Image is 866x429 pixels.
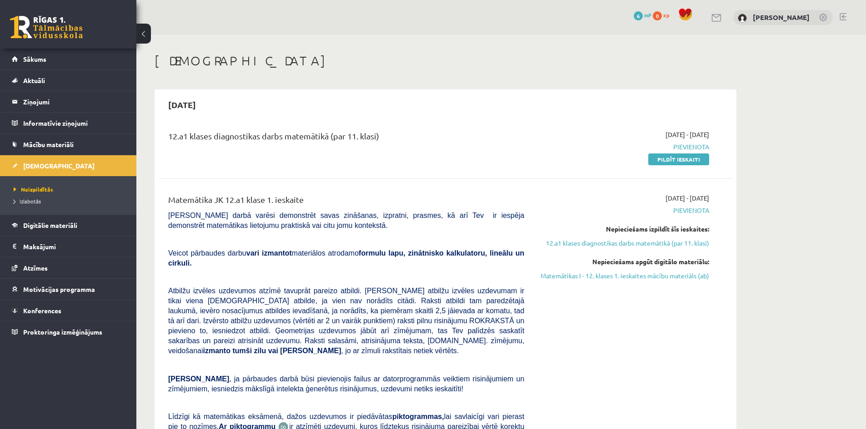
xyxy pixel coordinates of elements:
a: Izlabotās [14,197,127,205]
span: 0 [653,11,662,20]
span: Digitālie materiāli [23,221,77,229]
a: Ziņojumi [12,91,125,112]
span: Veicot pārbaudes darbu materiālos atrodamo [168,249,524,267]
a: Mācību materiāli [12,134,125,155]
div: Nepieciešams izpildīt šīs ieskaites: [538,224,709,234]
b: vari izmantot [246,249,292,257]
span: mP [644,11,651,19]
span: Neizpildītās [14,186,53,193]
a: [PERSON_NAME] [753,13,810,22]
b: izmanto [203,347,230,355]
span: 6 [634,11,643,20]
a: Proktoringa izmēģinājums [12,321,125,342]
h1: [DEMOGRAPHIC_DATA] [155,53,736,69]
span: Proktoringa izmēģinājums [23,328,102,336]
b: tumši zilu vai [PERSON_NAME] [232,347,341,355]
span: Sākums [23,55,46,63]
span: [DEMOGRAPHIC_DATA] [23,162,95,170]
span: [PERSON_NAME] darbā varēsi demonstrēt savas zināšanas, izpratni, prasmes, kā arī Tev ir iespēja d... [168,212,524,229]
span: [DATE] - [DATE] [666,193,709,203]
span: Izlabotās [14,197,41,205]
div: 12.a1 klases diagnostikas darbs matemātikā (par 11. klasi) [168,130,524,147]
span: Motivācijas programma [23,285,95,293]
span: Atbilžu izvēles uzdevumos atzīmē tavuprāt pareizo atbildi. [PERSON_NAME] atbilžu izvēles uzdevuma... [168,287,524,355]
a: [DEMOGRAPHIC_DATA] [12,155,125,176]
span: Pievienota [538,206,709,215]
span: Pievienota [538,142,709,152]
a: Informatīvie ziņojumi [12,113,125,133]
span: Aktuāli [23,76,45,84]
a: 6 mP [634,11,651,19]
b: piktogrammas, [392,413,444,420]
img: Vanessa Baldiņa [738,14,747,23]
legend: Informatīvie ziņojumi [23,113,125,133]
a: Konferences [12,300,125,321]
legend: Maksājumi [23,236,125,257]
div: Matemātika JK 12.a1 klase 1. ieskaite [168,193,524,210]
a: 12.a1 klases diagnostikas darbs matemātikā (par 11. klasi) [538,238,709,248]
a: Matemātikas I - 12. klases 1. ieskaites mācību materiāls (ab) [538,271,709,281]
a: Aktuāli [12,70,125,91]
legend: Ziņojumi [23,91,125,112]
h2: [DATE] [159,94,205,115]
a: Motivācijas programma [12,279,125,300]
a: Atzīmes [12,257,125,278]
a: Pildīt ieskaiti [648,153,709,165]
span: Atzīmes [23,264,48,272]
span: Mācību materiāli [23,140,74,148]
span: [DATE] - [DATE] [666,130,709,139]
b: formulu lapu, zinātnisko kalkulatoru, lineālu un cirkuli. [168,249,524,267]
span: xp [663,11,669,19]
a: Maksājumi [12,236,125,257]
a: Rīgas 1. Tālmācības vidusskola [10,16,83,39]
span: , ja pārbaudes darbā būsi pievienojis failus ar datorprogrammās veiktiem risinājumiem un zīmējumi... [168,375,524,393]
a: 0 xp [653,11,674,19]
span: [PERSON_NAME] [168,375,229,383]
span: Konferences [23,306,61,315]
a: Neizpildītās [14,185,127,193]
a: Digitālie materiāli [12,215,125,236]
div: Nepieciešams apgūt digitālo materiālu: [538,257,709,266]
a: Sākums [12,49,125,69]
